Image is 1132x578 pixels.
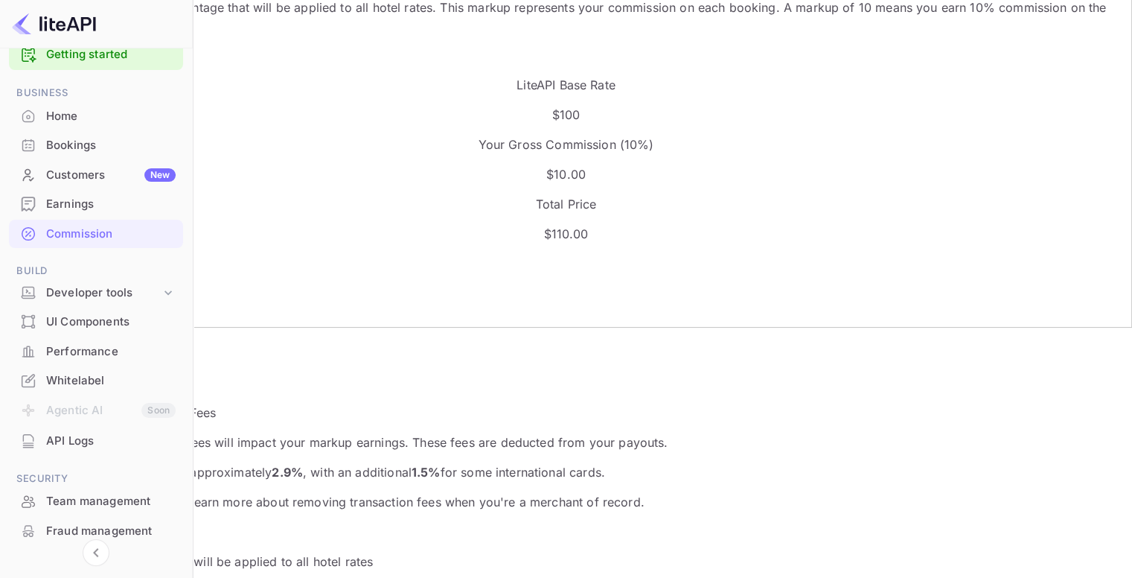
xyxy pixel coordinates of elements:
[83,539,109,566] button: Collapse navigation
[9,263,183,279] span: Build
[46,372,176,390] div: Whitelabel
[46,343,176,361] div: Performance
[18,493,1114,511] p: to learn more about removing transaction fees when you're a merchant of record.
[18,136,1114,153] p: Your Gross Commission ( 10 %)
[46,433,176,450] div: API Logs
[272,465,303,480] strong: 2.9%
[46,196,176,213] div: Earnings
[9,85,183,101] span: Business
[9,517,183,544] a: Fraud management
[9,161,183,188] a: CustomersNew
[9,308,183,335] a: UI Components
[9,220,183,249] div: Commission
[9,39,183,70] div: Getting started
[9,280,183,306] div: Developer tools
[46,493,176,510] div: Team management
[18,523,1114,541] p: i
[412,465,441,480] strong: 1.5%
[46,108,176,125] div: Home
[9,337,183,366] div: Performance
[46,137,176,154] div: Bookings
[18,463,1114,481] p: Standard processing fees are approximately , with an additional for some international cards.
[46,167,176,184] div: Customers
[18,255,1114,273] p: Markup Percentage
[46,314,176,331] div: UI Components
[18,195,1114,213] p: Total Price
[9,102,183,130] a: Home
[9,337,183,365] a: Performance
[144,168,176,182] div: New
[9,131,183,159] a: Bookings
[46,46,176,63] a: Getting started
[9,427,183,454] a: API Logs
[9,487,183,516] div: Team management
[18,225,1114,243] p: $ 110.00
[46,285,161,302] div: Developer tools
[9,366,183,394] a: Whitelabel
[18,553,1114,571] p: 10 % markup will be applied to all hotel rates
[9,308,183,337] div: UI Components
[9,190,183,217] a: Earnings
[9,102,183,131] div: Home
[18,314,1114,332] p: %
[9,471,183,487] span: Security
[9,366,183,396] div: Whitelabel
[9,190,183,219] div: Earnings
[9,131,183,160] div: Bookings
[12,12,96,36] img: LiteAPI logo
[18,106,1114,124] p: $100
[18,46,1114,64] p: Quick Example
[9,220,183,247] a: Commission
[9,517,183,546] div: Fraud management
[18,433,1114,451] p: Credit/debit card processing fees will impact your markup earnings. These fees are deducted from ...
[18,76,1114,94] p: LiteAPI Base Rate
[46,523,176,540] div: Fraud management
[9,161,183,190] div: CustomersNew
[9,487,183,515] a: Team management
[18,404,1114,422] p: Credit/Debit Card Processing Fees
[46,226,176,243] div: Commission
[9,427,183,456] div: API Logs
[18,165,1114,183] p: $ 10.00
[18,374,1114,392] p: 💳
